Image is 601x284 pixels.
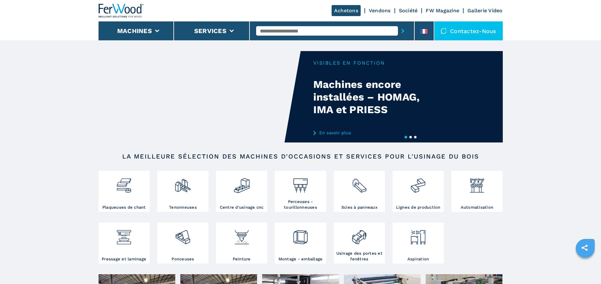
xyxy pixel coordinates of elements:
[414,136,417,138] button: 3
[369,8,391,14] a: Vendons
[351,172,368,194] img: sezionatrici_2.png
[216,223,267,264] a: Peinture
[116,172,132,194] img: bordatrici_1.png
[467,8,503,14] a: Gallerie Video
[174,224,191,246] img: levigatrici_2.png
[116,224,132,246] img: pressa-strettoia.png
[157,223,208,264] a: Ponceuses
[102,256,146,262] h3: Pressage et laminage
[410,172,426,194] img: linee_di_produzione_2.png
[396,205,441,210] h3: Lignes de production
[334,171,385,212] a: Scies à panneaux
[194,27,226,35] button: Services
[398,24,408,38] button: submit-button
[216,171,267,212] a: Centre d'usinage cnc
[233,224,250,246] img: verniciatura_1.png
[279,256,323,262] h3: Montage - emballage
[275,171,326,212] a: Perceuses - tourillonneuses
[469,172,485,194] img: automazione.png
[335,251,383,262] h3: Usinage des portes et fenêtres
[117,27,152,35] button: Machines
[393,223,444,264] a: Aspiration
[313,130,437,135] a: En savoir plus
[426,8,459,14] a: FW Magazine
[220,205,264,210] h3: Centre d'usinage cnc
[292,224,309,246] img: montaggio_imballaggio_2.png
[99,4,144,18] img: Ferwood
[451,171,502,212] a: Automatisation
[351,224,368,246] img: lavorazione_porte_finestre_2.png
[99,171,150,212] a: Plaqueuses de chant
[99,223,150,264] a: Pressage et laminage
[276,199,324,210] h3: Perceuses - tourillonneuses
[99,51,301,142] video: Your browser does not support the video tag.
[119,153,483,160] h2: LA MEILLEURE SÉLECTION DES MACHINES D'OCCASIONS ET SERVICES POUR L'USINAGE DU BOIS
[233,172,250,194] img: centro_di_lavoro_cnc_2.png
[102,205,146,210] h3: Plaqueuses de chant
[441,28,447,34] img: Contactez-nous
[174,172,191,194] img: squadratrici_2.png
[577,240,592,256] a: sharethis
[409,136,412,138] button: 2
[405,136,407,138] button: 1
[407,256,429,262] h3: Aspiration
[275,223,326,264] a: Montage - emballage
[399,8,418,14] a: Société
[393,171,444,212] a: Lignes de production
[157,171,208,212] a: Tenonneuses
[171,256,194,262] h3: Ponceuses
[410,224,426,246] img: aspirazione_1.png
[169,205,197,210] h3: Tenonneuses
[574,256,596,279] iframe: Chat
[292,172,309,194] img: foratrici_inseritrici_2.png
[233,256,251,262] h3: Peinture
[434,21,503,40] div: Contactez-nous
[332,5,361,16] a: Achetons
[334,223,385,264] a: Usinage des portes et fenêtres
[461,205,494,210] h3: Automatisation
[341,205,377,210] h3: Scies à panneaux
